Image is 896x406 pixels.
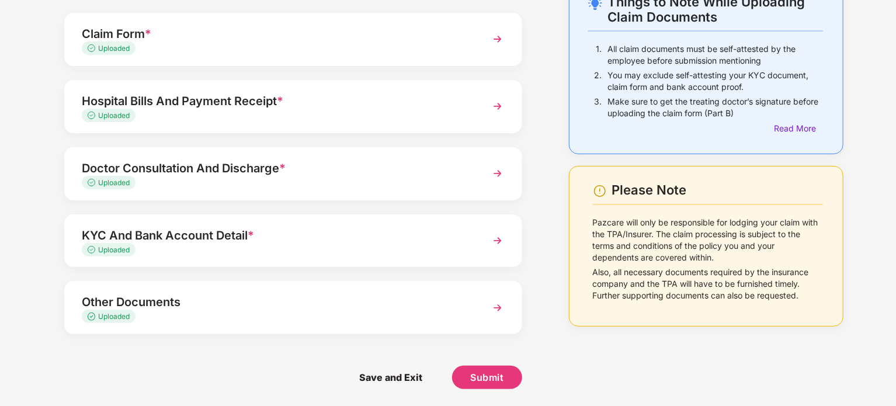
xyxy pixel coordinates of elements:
p: Make sure to get the treating doctor’s signature before uploading the claim form (Part B) [607,96,823,119]
img: svg+xml;base64,PHN2ZyB4bWxucz0iaHR0cDovL3d3dy53My5vcmcvMjAwMC9zdmciIHdpZHRoPSIxMy4zMzMiIGhlaWdodD... [88,246,98,254]
img: svg+xml;base64,PHN2ZyBpZD0iTmV4dCIgeG1sbnM9Imh0dHA6Ly93d3cudzMub3JnLzIwMDAvc3ZnIiB3aWR0aD0iMzYiIG... [487,297,508,318]
span: Uploaded [98,312,130,321]
img: svg+xml;base64,PHN2ZyB4bWxucz0iaHR0cDovL3d3dy53My5vcmcvMjAwMC9zdmciIHdpZHRoPSIxMy4zMzMiIGhlaWdodD... [88,179,98,186]
div: Doctor Consultation And Discharge [82,159,469,178]
img: svg+xml;base64,PHN2ZyB4bWxucz0iaHR0cDovL3d3dy53My5vcmcvMjAwMC9zdmciIHdpZHRoPSIxMy4zMzMiIGhlaWdodD... [88,112,98,119]
span: Uploaded [98,245,130,254]
img: svg+xml;base64,PHN2ZyBpZD0iTmV4dCIgeG1sbnM9Imh0dHA6Ly93d3cudzMub3JnLzIwMDAvc3ZnIiB3aWR0aD0iMzYiIG... [487,96,508,117]
p: 1. [596,43,602,67]
span: Uploaded [98,111,130,120]
div: Please Note [612,182,823,198]
p: Pazcare will only be responsible for lodging your claim with the TPA/Insurer. The claim processin... [593,217,823,263]
p: All claim documents must be self-attested by the employee before submission mentioning [607,43,823,67]
img: svg+xml;base64,PHN2ZyB4bWxucz0iaHR0cDovL3d3dy53My5vcmcvMjAwMC9zdmciIHdpZHRoPSIxMy4zMzMiIGhlaWdodD... [88,313,98,320]
span: Uploaded [98,44,130,53]
button: Submit [452,366,522,389]
div: KYC And Bank Account Detail [82,226,469,245]
p: 3. [594,96,602,119]
img: svg+xml;base64,PHN2ZyBpZD0iV2FybmluZ18tXzI0eDI0IiBkYXRhLW5hbWU9Ildhcm5pbmcgLSAyNHgyNCIgeG1sbnM9Im... [593,184,607,198]
div: Read More [774,122,823,135]
img: svg+xml;base64,PHN2ZyBpZD0iTmV4dCIgeG1sbnM9Imh0dHA6Ly93d3cudzMub3JnLzIwMDAvc3ZnIiB3aWR0aD0iMzYiIG... [487,163,508,184]
img: svg+xml;base64,PHN2ZyBpZD0iTmV4dCIgeG1sbnM9Imh0dHA6Ly93d3cudzMub3JnLzIwMDAvc3ZnIiB3aWR0aD0iMzYiIG... [487,230,508,251]
img: svg+xml;base64,PHN2ZyB4bWxucz0iaHR0cDovL3d3dy53My5vcmcvMjAwMC9zdmciIHdpZHRoPSIxMy4zMzMiIGhlaWdodD... [88,44,98,52]
p: 2. [594,70,602,93]
p: You may exclude self-attesting your KYC document, claim form and bank account proof. [607,70,823,93]
div: Claim Form [82,25,469,43]
span: Uploaded [98,178,130,187]
span: Submit [470,371,503,384]
p: Also, all necessary documents required by the insurance company and the TPA will have to be furni... [593,266,823,301]
span: Save and Exit [348,366,434,389]
img: svg+xml;base64,PHN2ZyBpZD0iTmV4dCIgeG1sbnM9Imh0dHA6Ly93d3cudzMub3JnLzIwMDAvc3ZnIiB3aWR0aD0iMzYiIG... [487,29,508,50]
div: Other Documents [82,293,469,311]
div: Hospital Bills And Payment Receipt [82,92,469,110]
